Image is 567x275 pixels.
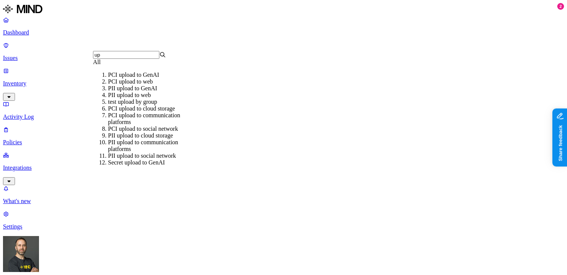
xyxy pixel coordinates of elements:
div: PCI upload to GenAI [108,72,181,78]
div: Secret upload to GenAI [108,159,181,166]
p: Integrations [3,164,564,171]
a: Dashboard [3,16,564,36]
p: Inventory [3,80,564,87]
div: 2 [557,3,564,10]
p: Issues [3,55,564,61]
p: Policies [3,139,564,146]
div: All [93,59,166,66]
input: Search [93,51,159,59]
div: PII upload to web [108,92,181,99]
img: MIND [3,3,42,15]
a: Activity Log [3,101,564,120]
div: PCI upload to social network [108,126,181,132]
p: Activity Log [3,114,564,120]
div: test upload by group [108,99,181,105]
div: PII upload to social network [108,152,181,159]
a: Settings [3,211,564,230]
a: Policies [3,126,564,146]
div: PII upload to communication platforms [108,139,181,152]
p: What's new [3,198,564,205]
p: Settings [3,223,564,230]
a: MIND [3,3,564,16]
div: PCI upload to web [108,78,181,85]
p: Dashboard [3,29,564,36]
a: What's new [3,185,564,205]
a: Issues [3,42,564,61]
div: PII upload to GenAI [108,85,181,92]
div: PII upload to cloud storage [108,132,181,139]
img: Tom Mayblum [3,236,39,272]
a: Inventory [3,67,564,100]
div: PCI upload to communication platforms [108,112,181,126]
div: PCI upload to cloud storage [108,105,181,112]
a: Integrations [3,152,564,184]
